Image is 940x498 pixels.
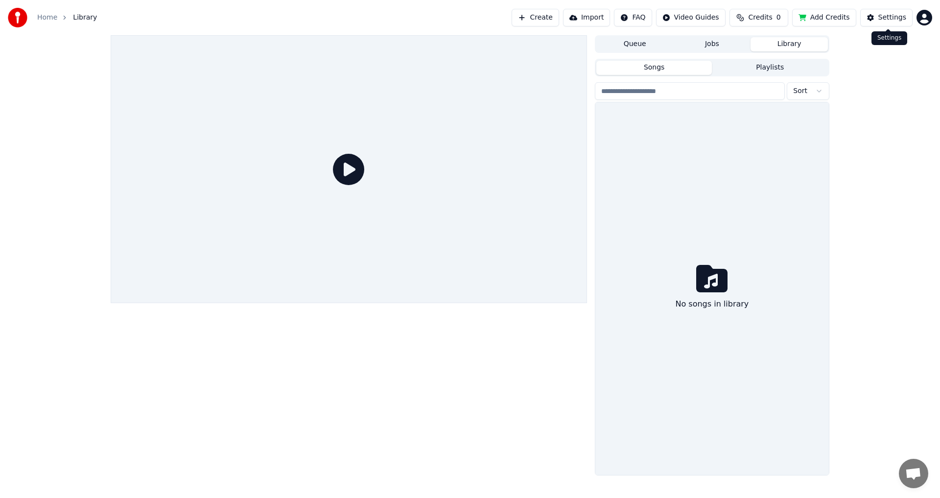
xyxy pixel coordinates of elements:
button: Add Credits [792,9,856,26]
span: Library [73,13,97,23]
nav: breadcrumb [37,13,97,23]
span: Credits [748,13,772,23]
a: Home [37,13,57,23]
button: Library [751,37,828,51]
button: Queue [596,37,674,51]
button: Create [512,9,559,26]
div: No songs in library [672,294,753,314]
button: Settings [860,9,913,26]
button: Import [563,9,610,26]
button: FAQ [614,9,652,26]
span: Sort [793,86,807,96]
img: youka [8,8,27,27]
button: Jobs [674,37,751,51]
span: 0 [776,13,781,23]
div: Avoin keskustelu [899,459,928,488]
button: Playlists [712,61,828,75]
button: Songs [596,61,712,75]
button: Credits0 [729,9,788,26]
div: Settings [871,31,907,45]
button: Video Guides [656,9,726,26]
div: Settings [878,13,906,23]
